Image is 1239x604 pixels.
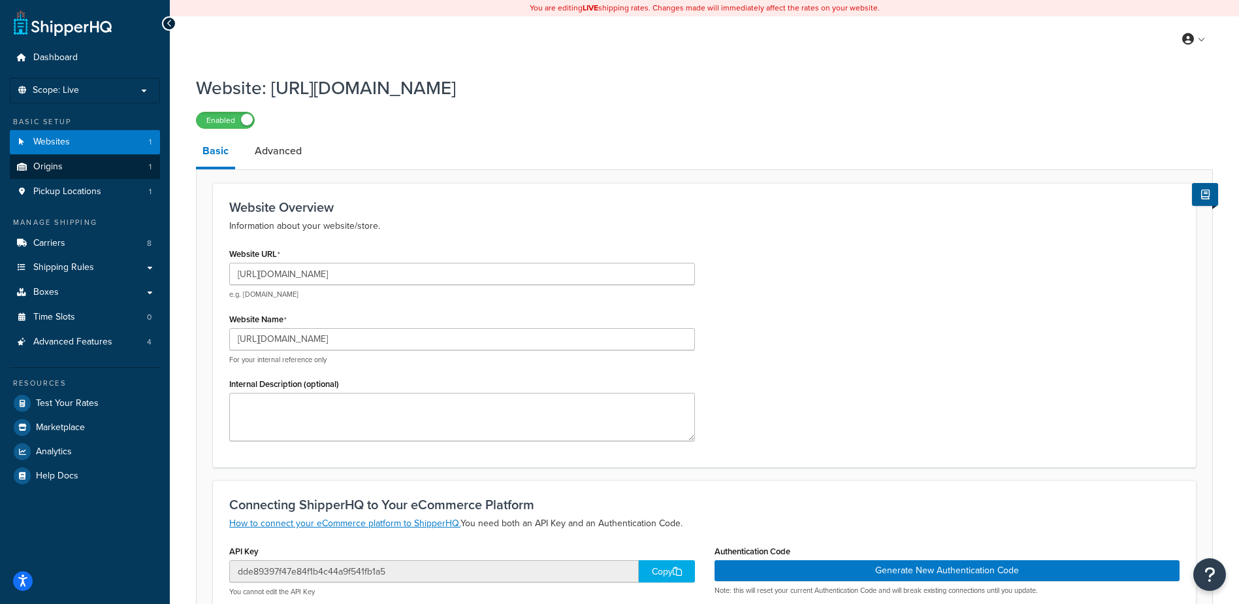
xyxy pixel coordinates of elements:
a: Shipping Rules [10,256,160,280]
a: Pickup Locations1 [10,180,160,204]
span: Pickup Locations [33,186,101,197]
a: Marketplace [10,416,160,439]
li: Origins [10,155,160,179]
label: Enabled [197,112,254,128]
h1: Website: [URL][DOMAIN_NAME] [196,75,1197,101]
span: Marketplace [36,422,85,433]
li: Advanced Features [10,330,160,354]
b: LIVE [583,2,598,14]
a: Websites1 [10,130,160,154]
h3: Connecting ShipperHQ to Your eCommerce Platform [229,497,1180,512]
span: Websites [33,137,70,148]
label: Authentication Code [715,546,790,556]
a: Advanced Features4 [10,330,160,354]
a: Time Slots0 [10,305,160,329]
span: 1 [149,186,152,197]
h3: Website Overview [229,200,1180,214]
p: e.g. [DOMAIN_NAME] [229,290,695,299]
span: Carriers [33,238,65,249]
a: Test Your Rates [10,392,160,415]
p: Information about your website/store. [229,218,1180,234]
label: Website URL [229,249,280,260]
a: Dashboard [10,46,160,70]
span: Shipping Rules [33,262,94,273]
span: Scope: Live [33,85,79,96]
div: Manage Shipping [10,217,160,228]
span: 4 [147,337,152,348]
span: 1 [149,137,152,148]
span: Help Docs [36,471,78,482]
a: How to connect your eCommerce platform to ShipperHQ. [229,516,460,530]
li: Websites [10,130,160,154]
span: Origins [33,161,63,173]
span: Boxes [33,287,59,298]
p: For your internal reference only [229,355,695,365]
a: Basic [196,135,235,169]
label: Internal Description (optional) [229,379,339,389]
div: Basic Setup [10,116,160,127]
button: Open Resource Center [1193,558,1226,591]
a: Origins1 [10,155,160,179]
span: Analytics [36,446,72,458]
span: 0 [147,312,152,323]
li: Carriers [10,231,160,256]
div: Resources [10,378,160,389]
span: Advanced Features [33,337,112,348]
span: 8 [147,238,152,249]
div: Copy [639,560,695,582]
p: Note: this will reset your current Authentication Code and will break existing connections until ... [715,586,1180,596]
span: Time Slots [33,312,75,323]
li: Pickup Locations [10,180,160,204]
span: Test Your Rates [36,398,99,409]
p: You need both an API Key and an Authentication Code. [229,516,1180,531]
span: Dashboard [33,52,78,63]
a: Help Docs [10,464,160,488]
a: Boxes [10,280,160,305]
label: API Key [229,546,259,556]
a: Analytics [10,440,160,463]
p: You cannot edit the API Key [229,587,695,597]
span: 1 [149,161,152,173]
label: Website Name [229,314,287,325]
li: Time Slots [10,305,160,329]
button: Show Help Docs [1192,183,1218,206]
a: Carriers8 [10,231,160,256]
a: Advanced [248,135,308,167]
button: Generate New Authentication Code [715,560,1180,581]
